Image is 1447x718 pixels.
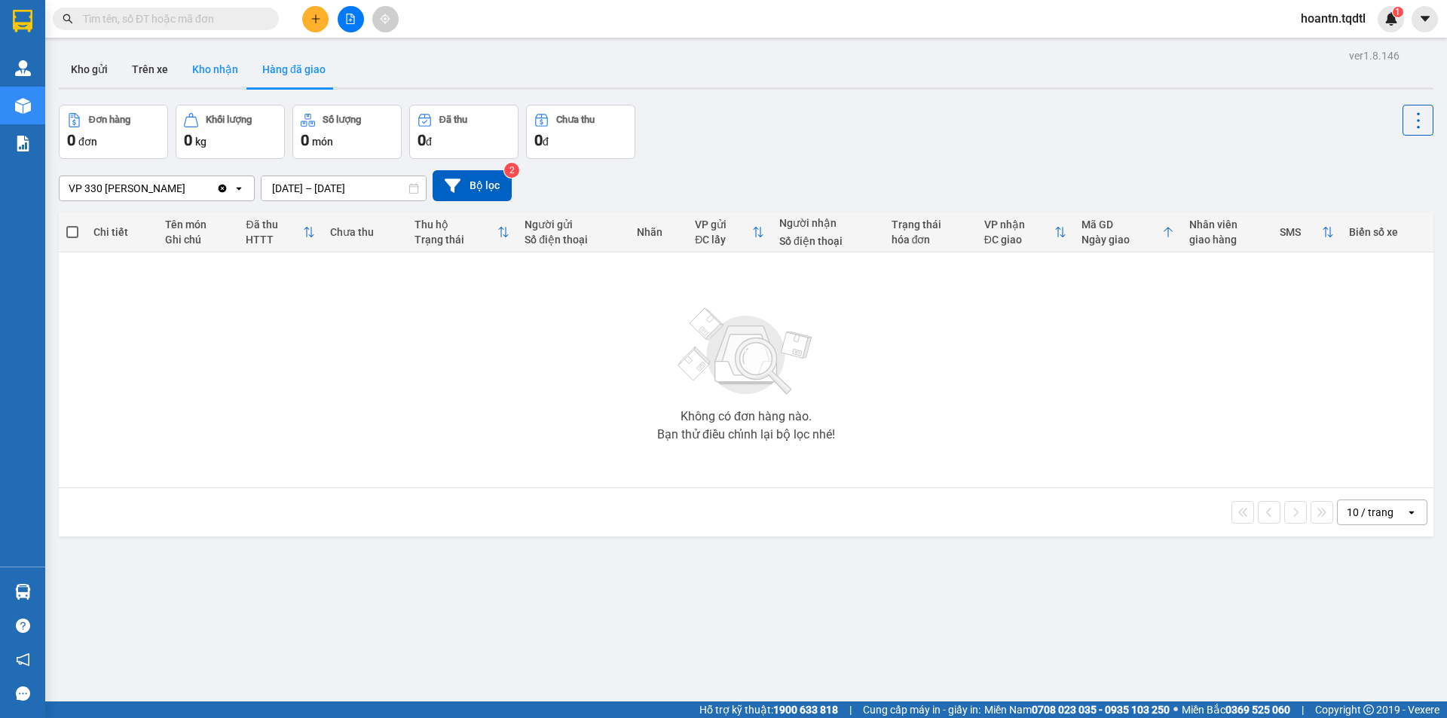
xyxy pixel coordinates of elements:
[779,235,876,247] div: Số điện thoại
[1032,704,1170,716] strong: 0708 023 035 - 0935 103 250
[426,136,432,148] span: đ
[418,131,426,149] span: 0
[330,226,399,238] div: Chưa thu
[1280,226,1322,238] div: SMS
[433,170,512,201] button: Bộ lọc
[301,131,309,149] span: 0
[1081,234,1162,246] div: Ngày giao
[165,234,231,246] div: Ghi chú
[504,163,519,178] sup: 2
[59,51,120,87] button: Kho gửi
[78,136,97,148] span: đơn
[246,234,303,246] div: HTTT
[1349,47,1400,64] div: ver 1.8.146
[637,226,680,238] div: Nhãn
[206,115,252,125] div: Khối lượng
[216,182,228,194] svg: Clear value
[556,115,595,125] div: Chưa thu
[246,218,303,231] div: Đã thu
[1225,704,1290,716] strong: 0369 525 060
[165,218,231,231] div: Tên món
[1074,212,1182,252] th: Toggle SortBy
[302,6,329,32] button: plus
[695,234,752,246] div: ĐC lấy
[63,14,73,24] span: search
[1412,6,1438,32] button: caret-down
[892,234,969,246] div: hóa đơn
[415,218,497,231] div: Thu hộ
[1393,7,1403,17] sup: 1
[59,105,168,159] button: Đơn hàng0đơn
[1384,12,1398,26] img: icon-new-feature
[250,51,338,87] button: Hàng đã giao
[526,105,635,159] button: Chưa thu0đ
[439,115,467,125] div: Đã thu
[699,701,838,718] span: Hỗ trợ kỹ thuật:
[233,182,245,194] svg: open
[345,14,356,24] span: file-add
[863,701,980,718] span: Cung cấp máy in - giấy in:
[184,131,192,149] span: 0
[415,234,497,246] div: Trạng thái
[1289,9,1378,28] span: hoantn.tqdtl
[1395,7,1400,17] span: 1
[1347,505,1393,520] div: 10 / trang
[892,218,969,231] div: Trạng thái
[372,6,399,32] button: aim
[195,136,206,148] span: kg
[984,218,1054,231] div: VP nhận
[534,131,543,149] span: 0
[83,11,261,27] input: Tìm tên, số ĐT hoặc mã đơn
[543,136,549,148] span: đ
[1081,218,1162,231] div: Mã GD
[407,212,517,252] th: Toggle SortBy
[984,701,1170,718] span: Miền Nam
[67,131,75,149] span: 0
[13,10,32,32] img: logo-vxr
[338,6,364,32] button: file-add
[1302,701,1304,718] span: |
[16,652,30,667] span: notification
[187,181,188,196] input: Selected VP 330 Lê Duẫn.
[15,584,31,600] img: warehouse-icon
[312,136,333,148] span: món
[681,411,812,423] div: Không có đơn hàng nào.
[311,14,321,24] span: plus
[262,176,426,200] input: Select a date range.
[525,218,622,231] div: Người gửi
[380,14,390,24] span: aim
[16,619,30,633] span: question-circle
[1189,234,1265,246] div: giao hàng
[1418,12,1432,26] span: caret-down
[292,105,402,159] button: Số lượng0món
[1182,701,1290,718] span: Miền Bắc
[1173,707,1178,713] span: ⚪️
[120,51,180,87] button: Trên xe
[1363,704,1374,715] span: copyright
[238,212,323,252] th: Toggle SortBy
[323,115,361,125] div: Số lượng
[687,212,772,252] th: Toggle SortBy
[1406,506,1418,518] svg: open
[69,181,185,196] div: VP 330 [PERSON_NAME]
[849,701,852,718] span: |
[176,105,285,159] button: Khối lượng0kg
[525,234,622,246] div: Số điện thoại
[180,51,250,87] button: Kho nhận
[15,98,31,114] img: warehouse-icon
[89,115,130,125] div: Đơn hàng
[984,234,1054,246] div: ĐC giao
[671,299,821,405] img: svg+xml;base64,PHN2ZyBjbGFzcz0ibGlzdC1wbHVnX19zdmciIHhtbG5zPSJodHRwOi8vd3d3LnczLm9yZy8yMDAwL3N2Zy...
[1349,226,1426,238] div: Biển số xe
[409,105,519,159] button: Đã thu0đ
[16,686,30,701] span: message
[93,226,150,238] div: Chi tiết
[779,217,876,229] div: Người nhận
[657,429,835,441] div: Bạn thử điều chỉnh lại bộ lọc nhé!
[773,704,838,716] strong: 1900 633 818
[15,60,31,76] img: warehouse-icon
[15,136,31,151] img: solution-icon
[695,218,752,231] div: VP gửi
[1189,218,1265,231] div: Nhân viên
[1272,212,1341,252] th: Toggle SortBy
